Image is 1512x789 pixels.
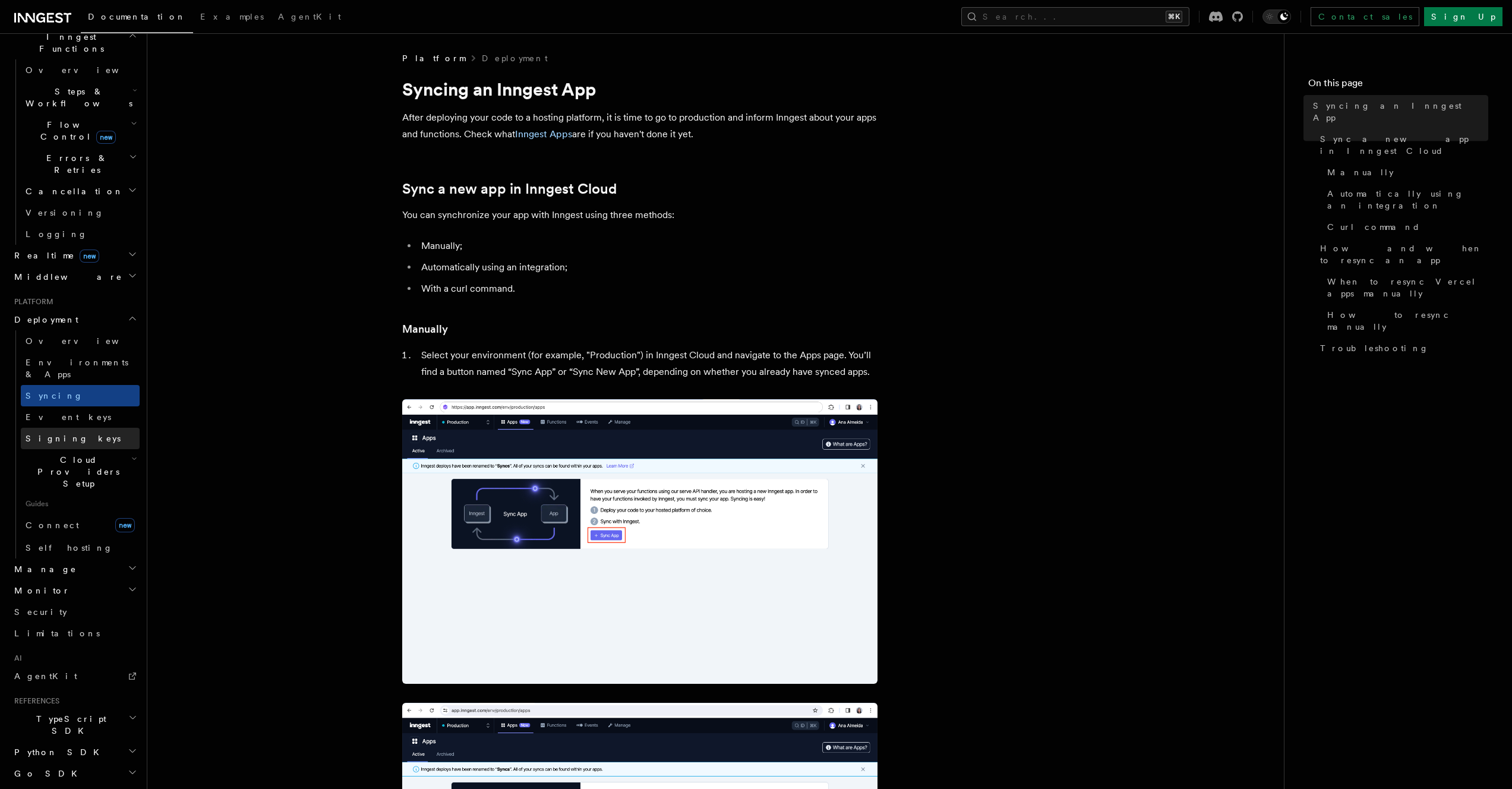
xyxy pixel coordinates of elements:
span: Curl command [1327,221,1421,233]
span: How to resync manually [1327,309,1488,333]
span: How and when to resync an app [1320,242,1488,266]
span: Steps & Workflows [21,86,132,109]
span: Versioning [26,208,104,217]
span: Environments & Apps [26,358,128,379]
span: Manually [1327,166,1394,178]
a: Curl command [1322,216,1488,238]
button: Cancellation [21,181,140,202]
span: Signing keys [26,434,121,443]
span: References [10,696,59,706]
span: Flow Control [21,119,131,143]
a: Versioning [21,202,140,223]
button: Realtimenew [10,245,140,266]
a: Manually [1322,162,1488,183]
span: AI [10,654,22,663]
span: Platform [402,52,465,64]
a: Security [10,601,140,623]
button: Search...⌘K [961,7,1189,26]
button: Flow Controlnew [21,114,140,147]
div: Deployment [10,330,140,558]
li: Automatically using an integration; [418,259,877,276]
span: Deployment [10,314,78,326]
li: Manually; [418,238,877,254]
a: Inngest Apps [515,128,572,140]
a: How to resync manually [1322,304,1488,337]
span: Overview [26,336,148,346]
img: Inngest Cloud screen with sync App button when you have no apps synced yet [402,399,877,684]
span: TypeScript SDK [10,713,128,737]
a: Sign Up [1424,7,1502,26]
a: Deployment [482,52,548,64]
span: Cancellation [21,185,124,197]
span: new [96,131,116,144]
a: AgentKit [10,665,140,687]
a: Limitations [10,623,140,644]
span: Troubleshooting [1320,342,1429,354]
a: Manually [402,321,448,337]
span: Realtime [10,250,99,261]
a: Environments & Apps [21,352,140,385]
button: Deployment [10,309,140,330]
button: Go SDK [10,763,140,784]
a: Connectnew [21,513,140,537]
span: Cloud Providers Setup [21,454,131,490]
span: AgentKit [278,12,341,21]
span: Security [14,607,67,617]
span: Python SDK [10,746,106,758]
kbd: ⌘K [1166,11,1182,23]
span: Examples [200,12,264,21]
span: new [80,250,99,263]
span: Syncing [26,391,83,400]
span: Middleware [10,271,122,283]
span: Logging [26,229,87,239]
span: Manage [10,563,77,575]
button: Python SDK [10,741,140,763]
span: When to resync Vercel apps manually [1327,276,1488,299]
div: Inngest Functions [10,59,140,245]
a: Sync a new app in Inngest Cloud [1315,128,1488,162]
button: Monitor [10,580,140,601]
span: Go SDK [10,768,84,779]
button: Inngest Functions [10,26,140,59]
a: Self hosting [21,537,140,558]
a: Sync a new app in Inngest Cloud [402,181,617,197]
button: Middleware [10,266,140,288]
a: Signing keys [21,428,140,449]
a: Examples [193,4,271,32]
span: Platform [10,297,53,307]
button: Manage [10,558,140,580]
a: Contact sales [1311,7,1419,26]
a: Logging [21,223,140,245]
p: After deploying your code to a hosting platform, it is time to go to production and inform Innges... [402,109,877,143]
a: When to resync Vercel apps manually [1322,271,1488,304]
span: Self hosting [26,543,113,553]
a: Troubleshooting [1315,337,1488,359]
button: Toggle dark mode [1262,10,1291,24]
span: Guides [21,494,140,513]
span: new [115,518,135,532]
a: Overview [21,330,140,352]
span: Syncing an Inngest App [1313,100,1488,124]
span: Inngest Functions [10,31,128,55]
a: How and when to resync an app [1315,238,1488,271]
span: Overview [26,65,148,75]
a: AgentKit [271,4,348,32]
button: Steps & Workflows [21,81,140,114]
a: Syncing [21,385,140,406]
a: Syncing an Inngest App [1308,95,1488,128]
span: Connect [26,520,79,530]
a: Documentation [81,4,193,33]
span: Errors & Retries [21,152,129,176]
li: Select your environment (for example, "Production") in Inngest Cloud and navigate to the Apps pag... [418,347,877,380]
button: TypeScript SDK [10,708,140,741]
span: Event keys [26,412,111,422]
h1: Syncing an Inngest App [402,78,877,100]
span: Sync a new app in Inngest Cloud [1320,133,1488,157]
a: Automatically using an integration [1322,183,1488,216]
button: Cloud Providers Setup [21,449,140,494]
span: Monitor [10,585,70,597]
span: AgentKit [14,671,77,681]
p: You can synchronize your app with Inngest using three methods: [402,207,877,223]
a: Event keys [21,406,140,428]
button: Errors & Retries [21,147,140,181]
